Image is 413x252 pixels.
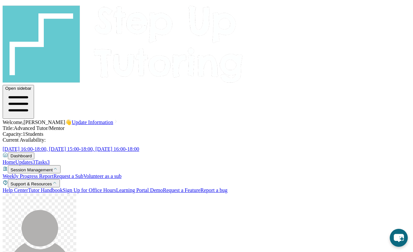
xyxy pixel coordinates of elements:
[200,187,227,193] a: Report a bug
[28,187,63,193] a: Tutor Handbook
[83,173,122,179] a: Volunteer as a sub
[3,131,23,137] span: Capacity:
[10,153,32,158] span: Dashboard
[3,137,46,143] span: Current Availability:
[390,229,408,247] button: chat-button
[15,159,32,165] span: Updates
[35,159,50,165] a: Tasks3
[163,187,201,193] a: Request a Feature
[8,152,34,159] button: Dashboard
[8,179,60,187] button: Support & Resources
[3,187,28,193] a: Help Center
[15,159,35,165] a: Updates3
[3,159,15,165] a: Home
[3,146,139,152] span: [DATE] 16:00-18:00, [DATE] 15:00-18:00, [DATE] 16:00-18:00
[3,3,243,84] img: logo
[3,85,34,119] button: Open sidebar
[33,159,35,165] span: 3
[10,181,52,186] span: Support & Resources
[47,159,50,165] span: 3
[3,119,72,125] span: Welcome, [PERSON_NAME] 👋
[14,125,64,131] span: Advanced Tutor/Mentor
[8,165,61,173] button: Session Management
[53,173,83,179] a: Request a Sub
[116,187,163,193] a: Learning Portal Demo
[63,187,116,193] a: Sign Up for Office Hours
[113,119,118,124] img: Chevron Right
[5,86,31,91] span: Open sidebar
[3,146,147,152] a: [DATE] 16:00-18:00, [DATE] 15:00-18:00, [DATE] 16:00-18:00
[35,159,47,165] span: Tasks
[3,125,14,131] span: Title:
[10,167,53,172] span: Session Management
[23,131,43,137] span: 1 Students
[3,173,53,179] a: Weekly Progress Report
[72,119,118,125] a: Update Information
